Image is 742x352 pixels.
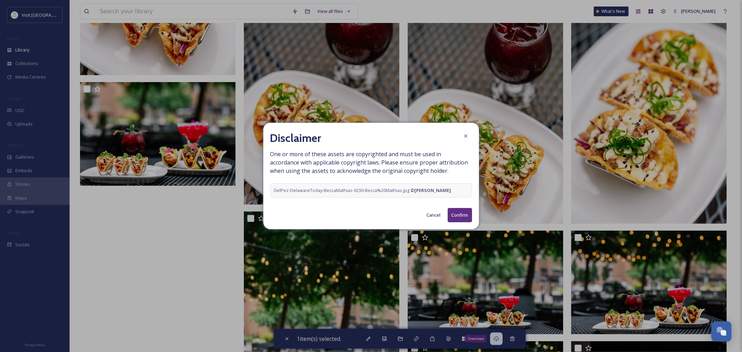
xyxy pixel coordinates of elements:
[448,208,472,222] button: Confirm
[423,208,444,222] button: Cancel
[274,187,451,194] span: DelPez-DelawareToday-BeccaMathias-9230-Becca%20Mathias.jpg
[711,321,732,342] button: Open Chat
[270,150,472,198] span: One or more of these assets are copyrighted and must be used in accordance with applicable copyri...
[270,130,321,146] h2: Disclaimer
[411,187,451,193] strong: © [PERSON_NAME]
